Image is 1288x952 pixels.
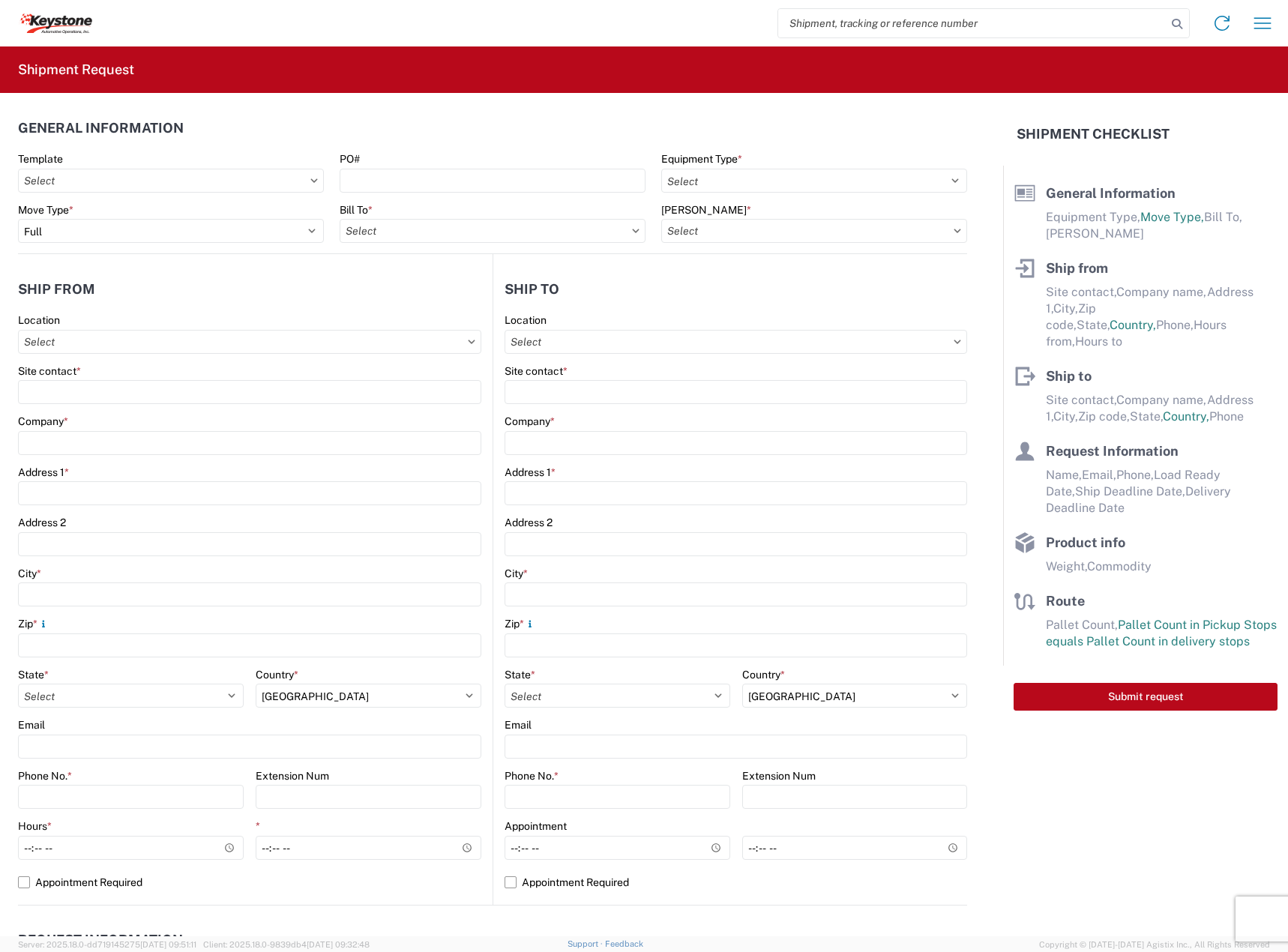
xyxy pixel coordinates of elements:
span: Email, [1082,468,1116,482]
label: Extension Num [742,769,816,783]
label: Site contact [18,364,81,378]
label: Zip [18,617,49,630]
span: Zip code, [1078,409,1130,424]
label: City [505,567,528,580]
label: Company [505,415,555,428]
span: Route [1046,593,1085,609]
label: Address 1 [505,466,556,479]
span: Phone [1209,409,1244,424]
span: Pallet Count in Pickup Stops equals Pallet Count in delivery stops [1046,618,1277,648]
span: Move Type, [1140,210,1204,224]
label: Country [742,668,785,681]
input: Select [340,219,645,243]
label: State [18,668,49,681]
span: Company name, [1116,393,1207,407]
label: Country [256,668,298,681]
span: State, [1077,318,1110,332]
button: Submit request [1014,683,1278,711]
label: Zip [505,617,536,630]
span: Commodity [1087,559,1152,573]
span: Weight, [1046,559,1087,573]
label: Email [18,718,45,732]
a: Feedback [605,939,643,948]
label: Phone No. [18,769,72,783]
h2: Shipment Checklist [1017,125,1170,143]
label: Company [18,415,68,428]
input: Select [661,219,967,243]
h2: Ship to [505,282,559,297]
span: Phone, [1116,468,1154,482]
a: Support [568,939,605,948]
span: Bill To, [1204,210,1242,224]
input: Select [18,330,481,354]
span: Ship from [1046,260,1108,276]
label: Move Type [18,203,73,217]
label: Phone No. [505,769,559,783]
label: Address 1 [18,466,69,479]
label: Location [505,313,547,327]
span: [DATE] 09:51:11 [140,940,196,949]
span: Country, [1163,409,1209,424]
label: Appointment Required [505,870,967,894]
span: State, [1130,409,1163,424]
label: Bill To [340,203,373,217]
input: Select [18,169,324,193]
span: Name, [1046,468,1082,482]
label: Hours [18,819,52,833]
label: Site contact [505,364,568,378]
label: Address 2 [505,516,553,529]
label: Address 2 [18,516,66,529]
h2: Request Information [18,933,183,948]
span: Server: 2025.18.0-dd719145275 [18,940,196,949]
label: Extension Num [256,769,329,783]
h2: Ship from [18,282,95,297]
input: Select [505,330,967,354]
h2: General Information [18,121,184,136]
label: Equipment Type [661,152,742,166]
span: Site contact, [1046,393,1116,407]
span: Request Information [1046,443,1179,459]
span: Site contact, [1046,285,1116,299]
span: Ship to [1046,368,1092,384]
label: Template [18,152,63,166]
span: City, [1053,409,1078,424]
span: Ship Deadline Date, [1075,484,1185,498]
span: Country, [1110,318,1156,332]
span: Hours to [1075,334,1122,349]
label: PO# [340,152,360,166]
span: Product info [1046,534,1125,550]
label: State [505,668,535,681]
h2: Shipment Request [18,61,134,79]
span: [DATE] 09:32:48 [307,940,370,949]
label: City [18,567,41,580]
span: [PERSON_NAME] [1046,226,1144,241]
label: Appointment Required [18,870,481,894]
span: Equipment Type, [1046,210,1140,224]
label: Location [18,313,60,327]
span: City, [1053,301,1078,316]
label: Appointment [505,819,567,833]
span: Company name, [1116,285,1207,299]
label: Email [505,718,532,732]
span: Copyright © [DATE]-[DATE] Agistix Inc., All Rights Reserved [1039,938,1270,951]
label: [PERSON_NAME] [661,203,751,217]
span: Client: 2025.18.0-9839db4 [203,940,370,949]
span: Phone, [1156,318,1194,332]
input: Shipment, tracking or reference number [778,9,1167,37]
span: General Information [1046,185,1176,201]
span: Pallet Count, [1046,618,1118,632]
